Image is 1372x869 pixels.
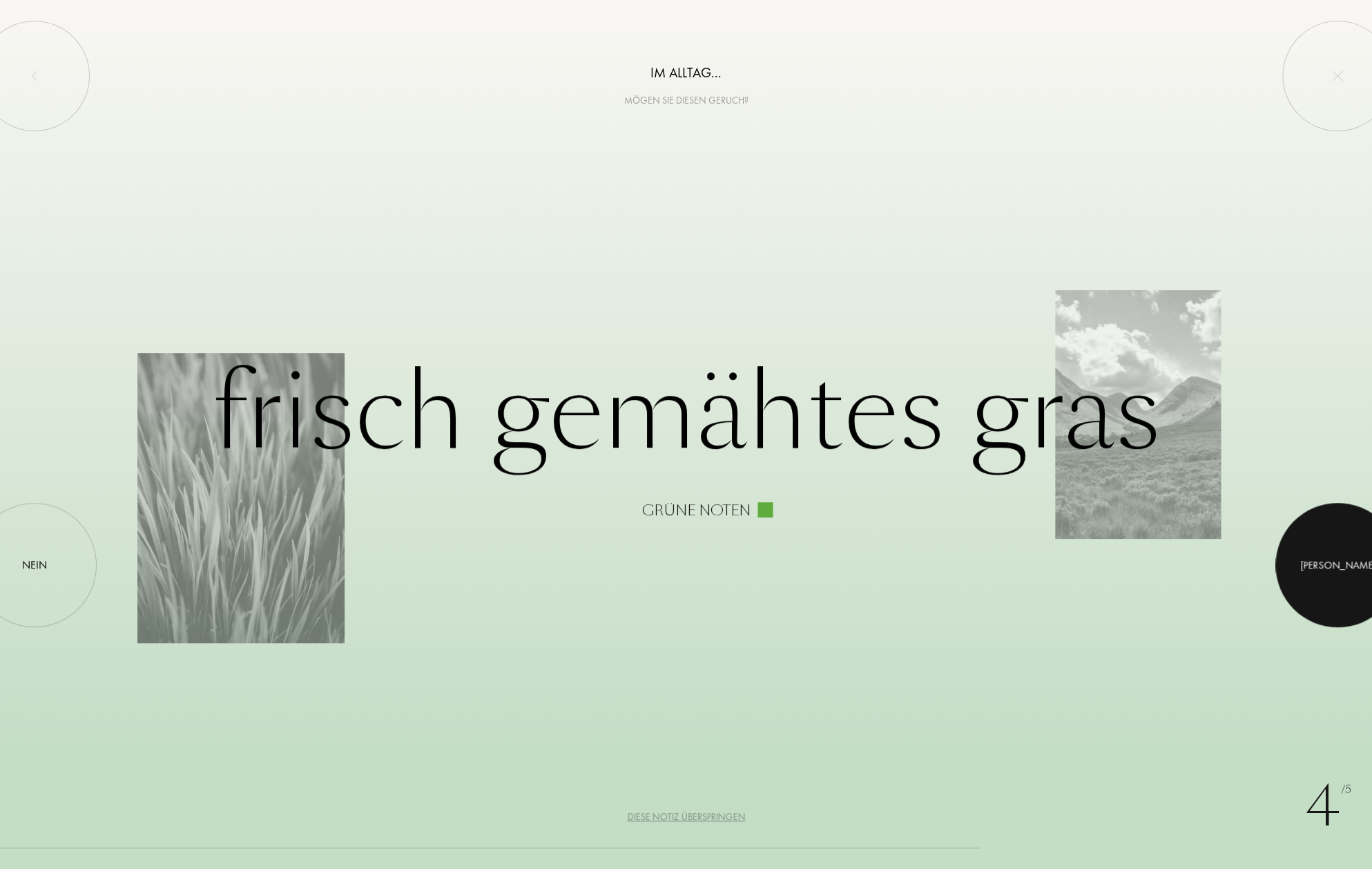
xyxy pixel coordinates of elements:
span: /5 [1341,782,1351,798]
div: Nein [22,557,47,573]
div: Frisch gemähtes Gras [137,350,1235,519]
div: Diese Notiz überspringen [627,810,745,824]
div: Grüne Noten [642,502,751,519]
img: left_onboard.svg [29,70,40,82]
div: 4 [1305,765,1351,848]
img: quit_onboard.svg [1332,70,1343,82]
